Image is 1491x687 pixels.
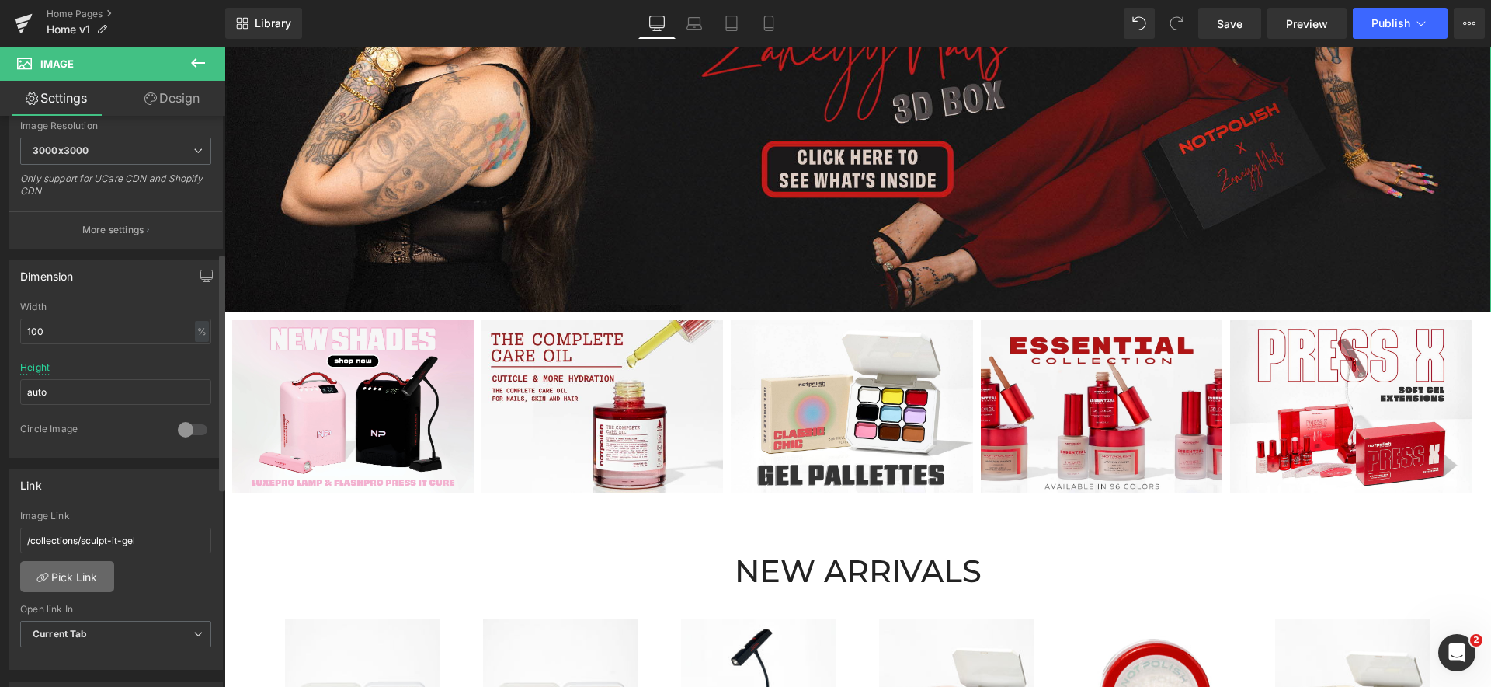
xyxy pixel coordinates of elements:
a: Pick Link [20,561,114,592]
input: auto [20,379,211,405]
button: Undo [1124,8,1155,39]
span: Publish [1371,17,1410,30]
div: Width [20,302,211,312]
a: Tablet [713,8,750,39]
a: New Library [225,8,302,39]
div: % [195,321,209,342]
button: Redo [1161,8,1192,39]
span: 2 [1470,634,1482,647]
div: Link [20,470,42,492]
a: Home Pages [47,8,225,20]
a: Mobile [750,8,787,39]
div: Open link In [20,604,211,615]
button: More [1454,8,1485,39]
div: Circle Image [20,423,162,439]
a: Laptop [676,8,713,39]
iframe: Intercom live chat [1438,634,1475,671]
span: Preview [1286,16,1328,32]
div: Image Resolution [20,120,211,131]
a: Preview [1267,8,1347,39]
div: Only support for UCare CDN and Shopify CDN [20,173,211,207]
b: Current Tab [33,628,88,640]
input: auto [20,319,211,344]
span: Home v1 [47,23,90,36]
span: Library [255,16,291,30]
div: Height [20,362,50,373]
button: Publish [1353,8,1448,39]
div: Dimension [20,261,74,283]
button: More settings [9,211,222,248]
a: Desktop [638,8,676,39]
p: More settings [82,223,144,237]
span: Image [40,58,74,70]
a: Design [116,81,228,116]
b: 3000x3000 [33,145,89,156]
input: https://your-shop.myshopify.com [20,528,211,553]
div: Image Link [20,511,211,521]
span: Save [1217,16,1242,32]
